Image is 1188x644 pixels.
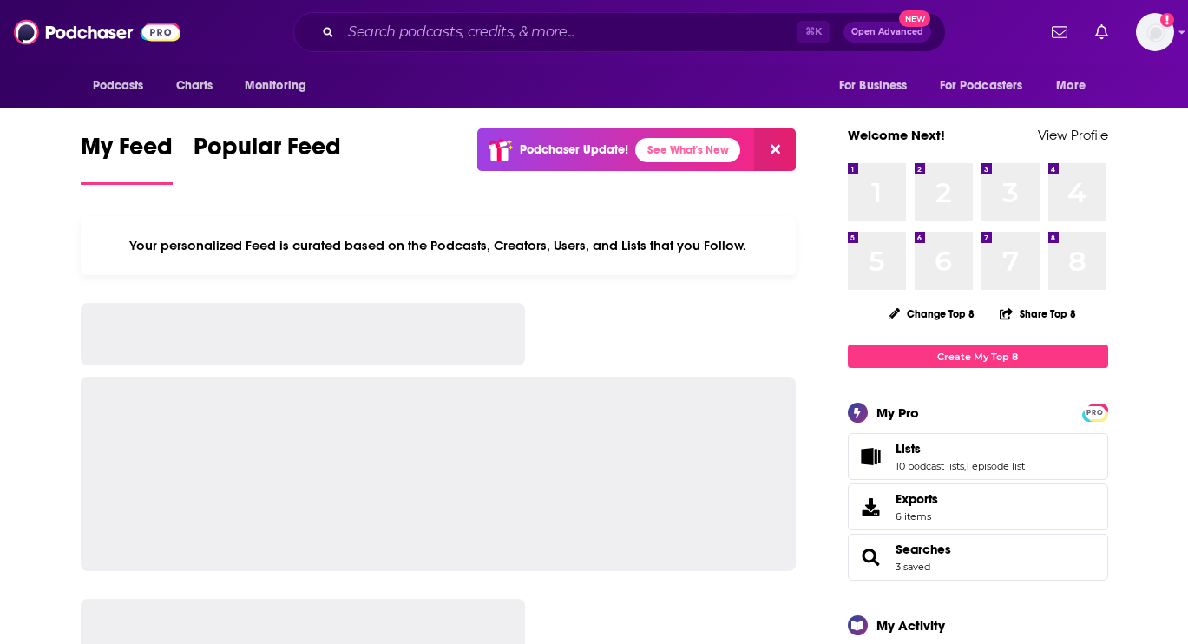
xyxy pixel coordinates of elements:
div: My Pro [876,404,919,421]
button: open menu [929,69,1048,102]
button: open menu [81,69,167,102]
svg: Add a profile image [1160,13,1174,27]
span: Exports [854,495,889,519]
span: Lists [896,441,921,457]
a: Searches [854,545,889,569]
a: Charts [165,69,224,102]
a: Exports [848,483,1108,530]
span: Open Advanced [851,28,923,36]
button: open menu [233,69,329,102]
a: PRO [1085,405,1106,418]
span: Exports [896,491,938,507]
a: See What's New [635,138,740,162]
span: , [964,460,966,472]
div: Search podcasts, credits, & more... [293,12,946,52]
span: Lists [848,433,1108,480]
span: For Business [839,74,908,98]
a: Lists [854,444,889,469]
img: Podchaser - Follow, Share and Rate Podcasts [14,16,180,49]
div: Your personalized Feed is curated based on the Podcasts, Creators, Users, and Lists that you Follow. [81,216,797,275]
a: View Profile [1038,127,1108,143]
a: Searches [896,542,951,557]
span: Logged in as systemsteam [1136,13,1174,51]
span: New [899,10,930,27]
span: My Feed [81,132,173,172]
span: Podcasts [93,74,144,98]
button: Open AdvancedNew [843,22,931,43]
button: Share Top 8 [999,297,1077,331]
a: Welcome Next! [848,127,945,143]
a: Lists [896,441,1025,457]
a: 1 episode list [966,460,1025,472]
span: 6 items [896,510,938,522]
span: Searches [848,534,1108,581]
input: Search podcasts, credits, & more... [341,18,797,46]
span: ⌘ K [797,21,830,43]
a: Show notifications dropdown [1088,17,1115,47]
span: PRO [1085,406,1106,419]
button: open menu [1044,69,1107,102]
a: Popular Feed [194,132,341,185]
button: Change Top 8 [878,303,986,325]
span: Monitoring [245,74,306,98]
a: 3 saved [896,561,930,573]
span: For Podcasters [940,74,1023,98]
div: My Activity [876,617,945,634]
a: Create My Top 8 [848,345,1108,368]
img: User Profile [1136,13,1174,51]
a: Show notifications dropdown [1045,17,1074,47]
p: Podchaser Update! [520,142,628,157]
button: open menu [827,69,929,102]
span: More [1056,74,1086,98]
button: Show profile menu [1136,13,1174,51]
span: Popular Feed [194,132,341,172]
a: My Feed [81,132,173,185]
a: 10 podcast lists [896,460,964,472]
span: Charts [176,74,213,98]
